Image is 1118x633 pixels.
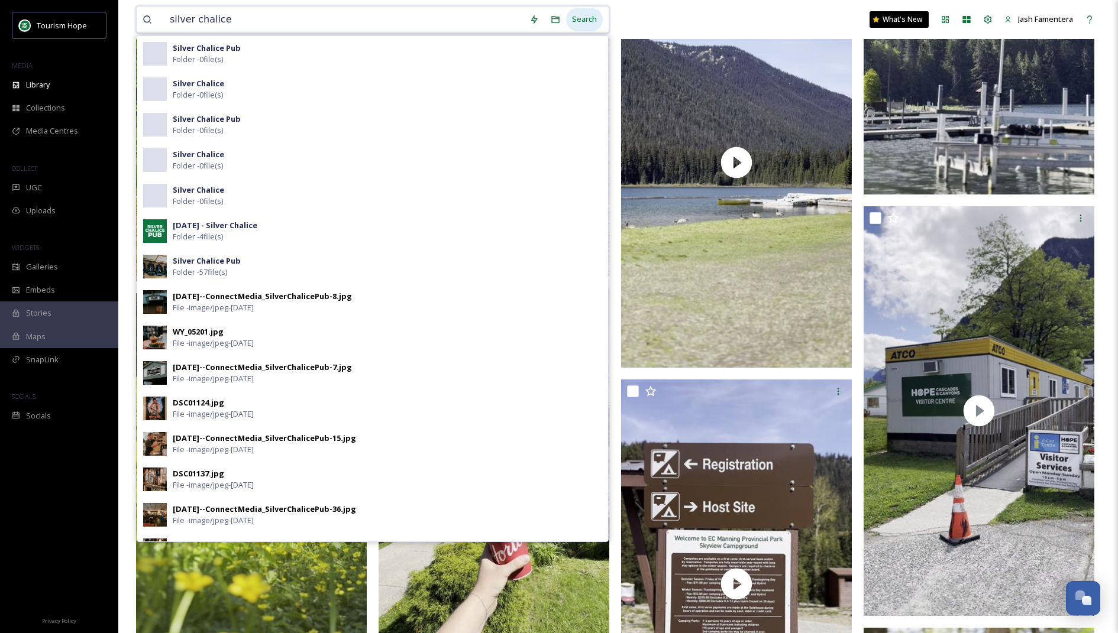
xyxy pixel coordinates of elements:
img: Py5bC3IF0hwAAAAAAABmaA2022.02.04--ConnectMedia_SilverChalicePub-8.jpg [143,290,167,314]
img: Py5bC3IF0hwAAAAAAAAN0gWY_05201.jpg [143,326,167,349]
span: SnapLink [26,354,59,365]
img: Py5bC3IF0hwAAAAAAABmZw2022.02.04--ConnectMedia_SilverChalicePub-7.jpg [143,361,167,385]
strong: [DATE] - Silver Chalice [173,220,257,231]
a: Jash Famentera [999,8,1079,31]
div: DSC01137.jpg [173,468,224,479]
a: Privacy Policy [42,613,76,627]
span: Library [26,79,50,90]
strong: Silver Chalice Pub [173,43,241,53]
img: Py5bC3IF0hwAAAAAAAANwwDSC01124.jpg [143,397,167,420]
div: Search [566,8,603,31]
span: File - image/jpeg - [DATE] [173,515,254,526]
span: Socials [26,410,51,421]
div: [DATE]--ConnectMedia_SilverChalicePub-8.jpg [173,291,352,302]
img: Py5bC3IF0hwAAAAAAAANxADSC01137.jpg [143,468,167,491]
div: WY_05201.jpg [173,326,224,337]
span: WIDGETS [12,243,39,252]
span: File - image/jpeg - [DATE] [173,444,254,455]
span: Privacy Policy [42,617,76,625]
span: Embeds [26,284,55,296]
span: Collections [26,102,65,113]
span: File - image/jpeg - [DATE] [173,408,254,420]
span: Tourism Hope [37,20,87,31]
button: Open Chat [1066,581,1100,615]
span: Galleries [26,261,58,272]
span: File - image/jpeg - [DATE] [173,373,254,384]
img: logo.png [19,20,31,31]
div: [DATE]--ConnectMedia_SilverChalicePub-7.jpg [173,362,352,373]
div: [DATE]--ConnectMedia_SilverChalicePub-15.jpg [173,433,356,444]
div: DSC01124.jpg [173,397,224,408]
span: MEDIA [12,61,33,70]
input: Search your library [164,7,524,33]
strong: Silver Chalice [173,184,224,195]
span: Folder - 0 file(s) [173,160,223,171]
span: Maps [26,331,46,342]
span: Folder - 0 file(s) [173,196,223,207]
span: Folder - 0 file(s) [173,125,223,136]
span: File - image/jpeg - [DATE] [173,479,254,491]
strong: Silver Chalice Pub [173,113,241,124]
img: Py5bC3IF0hwAAAAAAABmSQ2022.02.04--ConnectMedia_SilverChalicePub-15.jpg [143,432,167,456]
img: Py5bC3IF0hwAAAAAAABmRA2022.02.04--ConnectMedia_SilverChalicePub-10.jpg [143,255,167,278]
span: UGC [26,182,42,193]
span: SOCIALS [12,392,35,401]
img: Py5bC3IF0hwAAAAAAABmYA2022.02.04--ConnectMedia_SilverChalicePub-36.jpg [143,503,167,527]
span: Media Centres [26,125,78,137]
a: What's New [870,11,929,28]
strong: Silver Chalice [173,149,224,160]
img: thumbnail [864,206,1094,616]
span: Folder - 0 file(s) [173,54,223,65]
strong: Silver Chalice [173,78,224,89]
span: Stories [26,307,51,319]
span: Folder - 4 file(s) [173,231,223,242]
span: Jash Famentera [1018,14,1073,24]
span: COLLECT [12,164,37,173]
div: [DATE]--ConnectMedia_SilverChalicePub-36.jpg [173,504,356,515]
div: [DATE]--ConnectMedia_SilverChalicePub-27.jpg [173,539,356,550]
span: Folder - 0 file(s) [173,89,223,100]
img: Py5bC3IF0hwAAAAAAACEvgHCC_Jul18.jpg [143,219,167,243]
span: File - image/jpeg - [DATE] [173,302,254,313]
span: File - image/jpeg - [DATE] [173,337,254,349]
span: Folder - 57 file(s) [173,267,227,278]
strong: Silver Chalice Pub [173,255,241,266]
span: Uploads [26,205,56,216]
img: Py5bC3IF0hwAAAAAAABmVg2022.02.04--ConnectMedia_SilverChalicePub-27.jpg [143,538,167,562]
